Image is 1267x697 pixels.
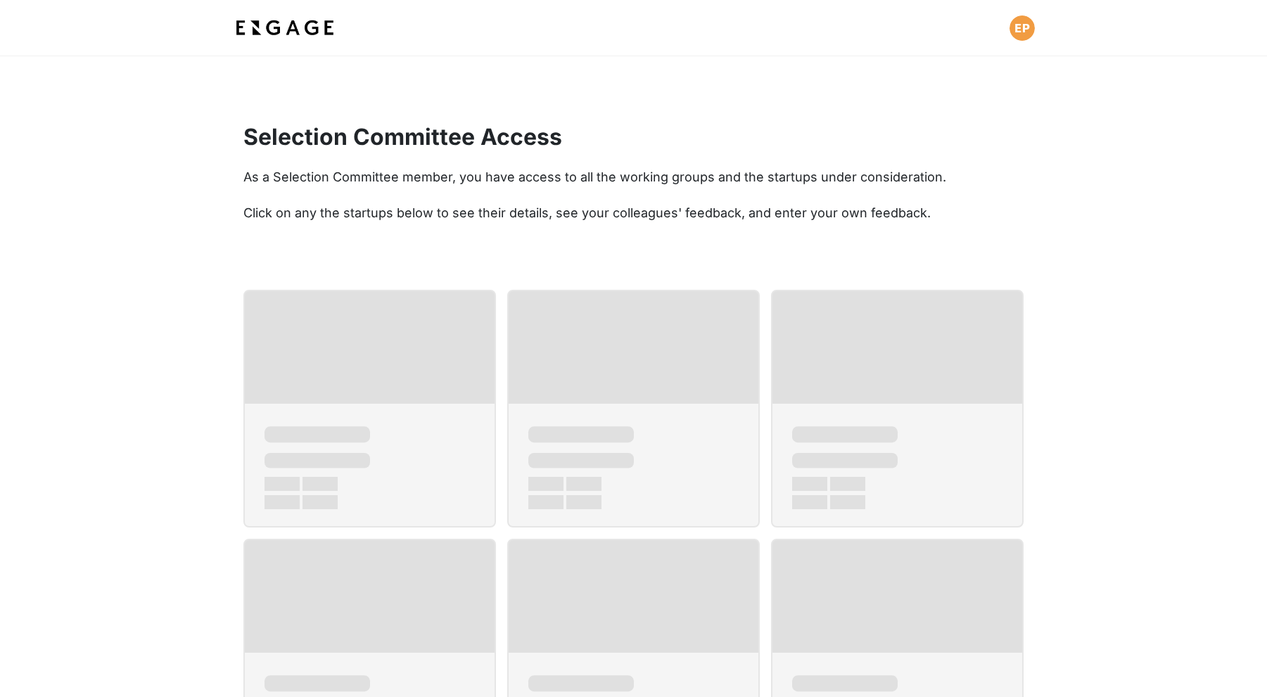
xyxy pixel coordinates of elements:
[1010,15,1035,41] button: Open profile menu
[1010,15,1035,41] img: Profile picture of Erik Pena
[233,15,337,41] img: bdf1fb74-1727-4ba0-a5bd-bc74ae9fc70b.jpeg
[243,205,931,220] span: Click on any the startups below to see their details, see your colleagues' feedback, and enter yo...
[243,124,1024,151] h2: Selection Committee Access
[243,170,946,184] span: As a Selection Committee member, you have access to all the working groups and the startups under...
